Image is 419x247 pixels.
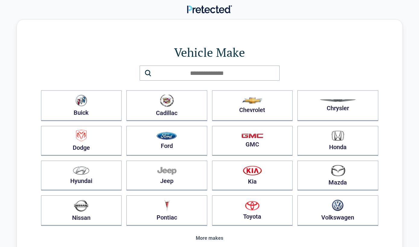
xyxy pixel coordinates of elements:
[41,195,122,226] button: Nissan
[41,161,122,191] button: Hyundai
[212,195,293,226] button: Toyota
[212,126,293,156] button: GMC
[126,126,207,156] button: Ford
[297,161,378,191] button: Mazda
[41,44,378,61] h1: Vehicle Make
[126,161,207,191] button: Jeep
[297,126,378,156] button: Honda
[41,90,122,121] button: Buick
[212,90,293,121] button: Chevrolet
[212,161,293,191] button: Kia
[126,195,207,226] button: Pontiac
[297,195,378,226] button: Volkswagen
[126,90,207,121] button: Cadillac
[297,90,378,121] button: Chrysler
[41,126,122,156] button: Dodge
[41,236,378,241] div: More makes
